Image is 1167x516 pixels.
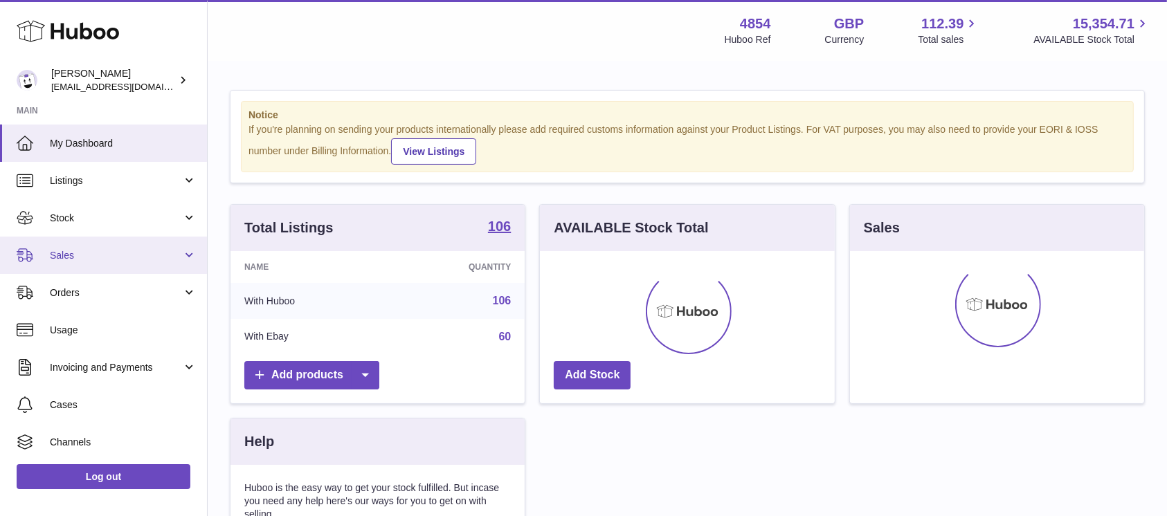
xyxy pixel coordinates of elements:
[50,212,182,225] span: Stock
[391,138,476,165] a: View Listings
[488,219,511,233] strong: 106
[834,15,864,33] strong: GBP
[825,33,865,46] div: Currency
[230,283,386,319] td: With Huboo
[248,109,1126,122] strong: Notice
[740,15,771,33] strong: 4854
[244,432,274,451] h3: Help
[50,249,182,262] span: Sales
[230,251,386,283] th: Name
[244,361,379,389] a: Add products
[50,137,197,150] span: My Dashboard
[50,286,182,300] span: Orders
[554,361,631,389] a: Add Stock
[1073,15,1134,33] span: 15,354.71
[499,331,512,342] a: 60
[244,219,334,237] h3: Total Listings
[488,219,511,236] a: 106
[386,251,525,283] th: Quantity
[230,319,386,355] td: With Ebay
[51,81,203,92] span: [EMAIL_ADDRESS][DOMAIN_NAME]
[50,174,182,187] span: Listings
[50,361,182,374] span: Invoicing and Payments
[918,15,979,46] a: 112.39 Total sales
[921,15,964,33] span: 112.39
[17,464,190,489] a: Log out
[918,33,979,46] span: Total sales
[51,67,176,93] div: [PERSON_NAME]
[50,398,197,412] span: Cases
[1033,33,1150,46] span: AVAILABLE Stock Total
[17,70,37,91] img: jimleo21@yahoo.gr
[1033,15,1150,46] a: 15,354.71 AVAILABLE Stock Total
[248,123,1126,165] div: If you're planning on sending your products internationally please add required customs informati...
[493,295,512,306] a: 106
[50,324,197,337] span: Usage
[725,33,771,46] div: Huboo Ref
[864,219,900,237] h3: Sales
[554,219,708,237] h3: AVAILABLE Stock Total
[50,436,197,449] span: Channels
